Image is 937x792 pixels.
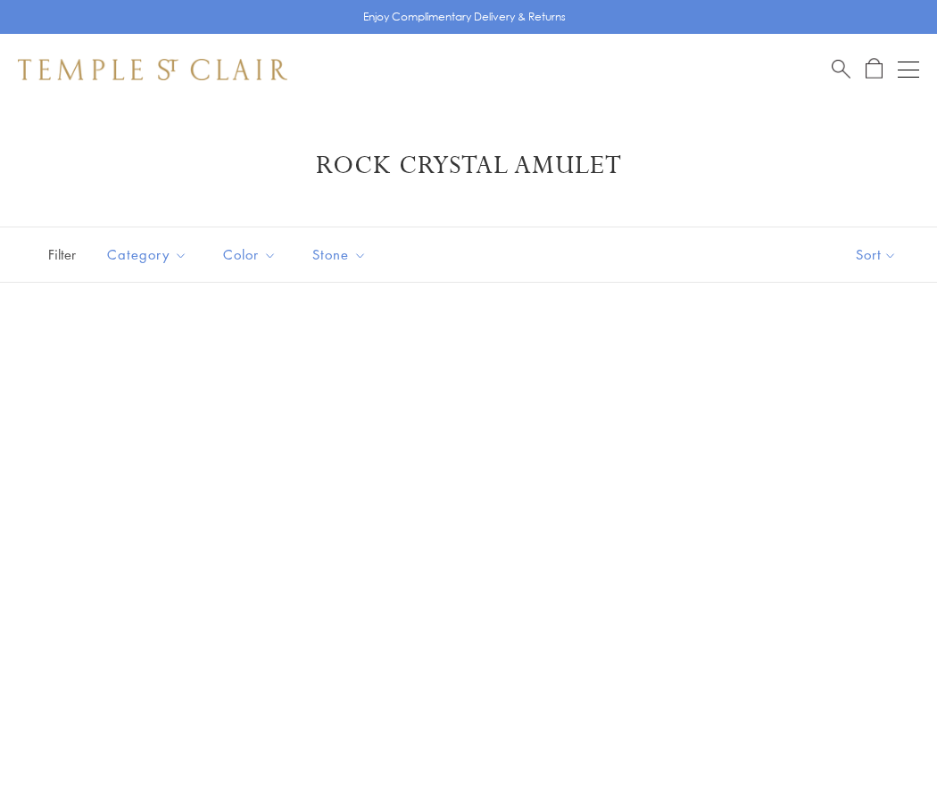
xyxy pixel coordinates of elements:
[832,58,850,80] a: Search
[214,243,290,266] span: Color
[94,235,201,275] button: Category
[363,8,566,26] p: Enjoy Complimentary Delivery & Returns
[98,243,201,266] span: Category
[210,235,290,275] button: Color
[299,235,380,275] button: Stone
[18,59,287,80] img: Temple St. Clair
[303,243,380,266] span: Stone
[898,59,919,80] button: Open navigation
[816,227,937,282] button: Show sort by
[45,150,892,182] h1: Rock Crystal Amulet
[866,58,883,80] a: Open Shopping Bag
